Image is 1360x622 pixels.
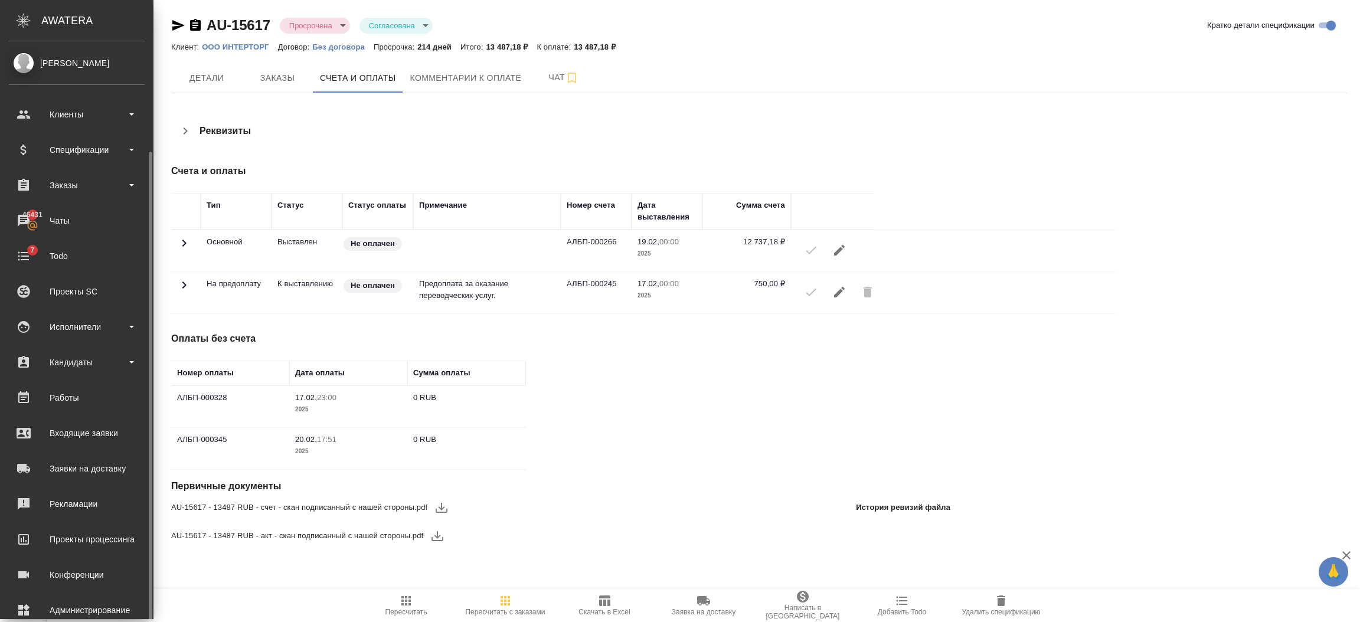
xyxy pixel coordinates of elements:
p: Все изменения в спецификации заблокированы [277,236,336,248]
span: Toggle Row Expanded [177,285,191,294]
p: Просрочка: [374,42,417,51]
a: Заявки на доставку [3,454,151,483]
p: 17:51 [317,435,336,444]
td: АЛБП-000245 [561,272,632,313]
div: AWATERA [41,9,153,32]
div: Дата оплаты [295,367,345,379]
div: Тип [207,199,221,211]
div: Дата выставления [637,199,697,223]
a: Проекты процессинга [3,525,151,554]
div: Кандидаты [9,353,145,371]
div: Заявки на доставку [9,460,145,477]
button: Удалить спецификацию [952,589,1051,622]
a: ООО ИНТЕРТОРГ [202,41,277,51]
button: Написать в [GEOGRAPHIC_DATA] [753,589,852,622]
div: Просрочена [280,18,350,34]
p: 20.02, [295,435,317,444]
span: Написать в [GEOGRAPHIC_DATA] [760,604,845,620]
div: Проекты процессинга [9,531,145,548]
a: AU-15617 [207,17,270,33]
button: Скопировать ссылку для ЯМессенджера [171,18,185,32]
p: Клиент: [171,42,202,51]
div: Спецификации [9,141,145,159]
p: 17.02, [295,393,317,402]
span: 46431 [15,209,50,221]
span: Чат [535,70,592,85]
h4: Счета и оплаты [171,164,955,178]
p: 2025 [295,446,401,457]
p: 23:00 [317,393,336,402]
div: Номер оплаты [177,367,234,379]
div: Todo [9,247,145,265]
div: Чаты [9,212,145,230]
button: Редактировать [825,278,854,306]
span: Удалить спецификацию [962,608,1040,616]
a: Входящие заявки [3,418,151,448]
span: Toggle Row Expanded [177,243,191,252]
p: К оплате: [537,42,574,51]
h4: Первичные документы [171,479,955,493]
p: ООО ИНТЕРТОРГ [202,42,277,51]
p: Итого: [460,42,486,51]
p: 17.02, [637,279,659,288]
span: 7 [23,244,41,256]
span: Заявка на доставку [672,608,735,616]
button: Скопировать ссылку [188,18,202,32]
button: Редактировать [825,236,854,264]
button: 🙏 [1319,557,1348,587]
h4: Реквизиты [200,124,251,138]
p: Предоплата за оказание переводческих услуг. [419,278,555,302]
td: 0 RUB [407,428,525,469]
div: Входящие заявки [9,424,145,442]
a: 46431Чаты [3,206,151,235]
span: Пересчитать с заказами [465,608,545,616]
button: Согласована [365,21,419,31]
p: Без договора [312,42,374,51]
h4: Оплаты без счета [171,332,955,346]
div: [PERSON_NAME] [9,57,145,70]
div: Клиенты [9,106,145,123]
div: Проекты SC [9,283,145,300]
div: Сумма оплаты [413,367,470,379]
p: 13 487,18 ₽ [574,42,625,51]
div: Номер счета [567,199,615,211]
div: Заказы [9,176,145,194]
p: 19.02, [637,237,659,246]
p: 2025 [637,290,697,302]
svg: Подписаться [565,71,579,85]
a: Без договора [312,41,374,51]
a: Конференции [3,560,151,590]
p: Не оплачен [351,238,395,250]
span: Заказы [249,71,306,86]
span: Скачать в Excel [578,608,630,616]
div: Статус [277,199,304,211]
p: 2025 [295,404,401,415]
div: Администрирование [9,601,145,619]
a: Работы [3,383,151,413]
p: 2025 [637,248,697,260]
td: АЛБП-000328 [171,386,289,427]
p: 00:00 [659,279,679,288]
div: Статус оплаты [348,199,406,211]
p: 00:00 [659,237,679,246]
div: Примечание [419,199,467,211]
td: 0 RUB [407,386,525,427]
button: Заявка на доставку [654,589,753,622]
span: Кратко детали спецификации [1207,19,1315,31]
span: AU-15617 - 13487 RUB - счет - скан подписанный с нашей стороны.pdf [171,502,427,513]
p: 214 дней [417,42,460,51]
a: Рекламации [3,489,151,519]
div: Исполнители [9,318,145,336]
p: Договор: [278,42,313,51]
button: Добавить Todo [852,589,952,622]
td: 750,00 ₽ [702,272,791,313]
p: Не оплачен [351,280,395,292]
td: На предоплату [201,272,272,313]
div: Рекламации [9,495,145,513]
td: АЛБП-000345 [171,428,289,469]
td: АЛБП-000266 [561,230,632,271]
p: Счет отправлен к выставлению в ардеп, но в 1С не выгружен еще, разблокировать можно только на сто... [277,278,336,290]
span: Добавить Todo [878,608,926,616]
div: Сумма счета [736,199,785,211]
p: 13 487,18 ₽ [486,42,537,51]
